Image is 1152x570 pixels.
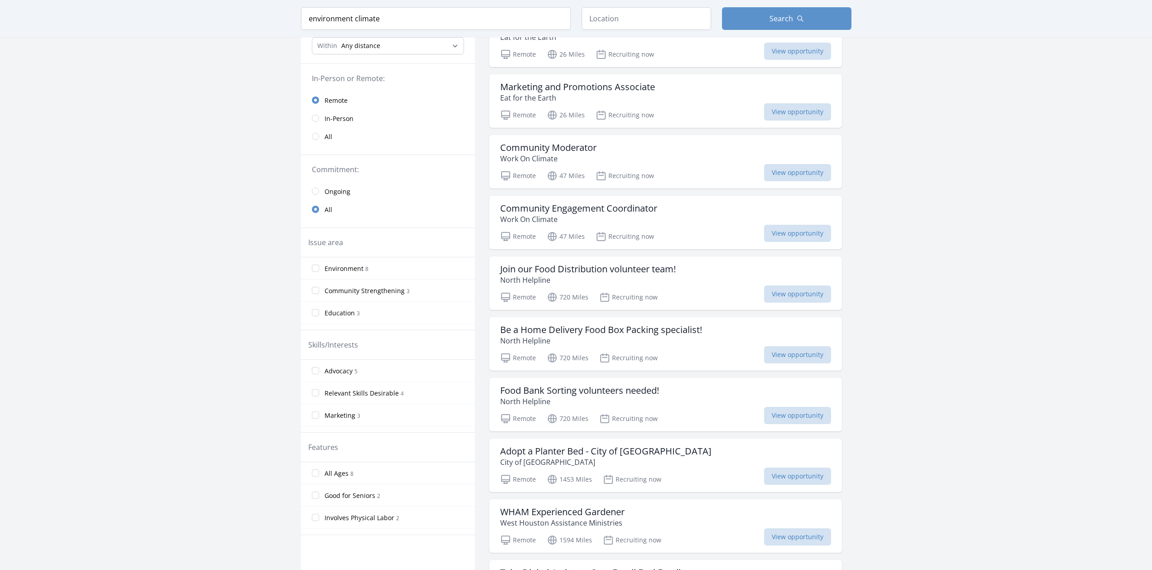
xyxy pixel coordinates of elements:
span: Community Strengthening [325,286,405,295]
p: 720 Miles [547,413,588,424]
span: View opportunity [764,346,831,363]
p: North Helpline [500,335,702,346]
span: View opportunity [764,164,831,181]
p: Recruiting now [599,413,658,424]
span: 5 [354,367,358,375]
a: Community Engagement Coordinator Work On Climate Remote 47 Miles Recruiting now View opportunity [489,196,842,249]
p: Remote [500,353,536,363]
span: 8 [350,470,354,478]
p: West Houston Assistance Ministries [500,517,625,528]
input: Good for Seniors 2 [312,492,319,499]
p: Recruiting now [603,474,661,485]
input: All Ages 8 [312,469,319,477]
a: Community Moderator Work On Climate Remote 47 Miles Recruiting now View opportunity [489,135,842,188]
span: 3 [357,412,360,420]
input: Location [582,7,711,30]
span: Environment [325,264,363,273]
h3: Adopt a Planter Bed - City of [GEOGRAPHIC_DATA] [500,446,712,457]
legend: Commitment: [312,164,464,175]
p: Remote [500,110,536,121]
span: 2 [396,514,399,522]
p: Recruiting now [596,49,654,60]
h3: Food Bank Sorting volunteers needed! [500,385,659,396]
p: Remote [500,231,536,242]
span: 3 [357,309,360,317]
span: Involves Physical Labor [325,513,394,522]
input: Advocacy 5 [312,367,319,374]
span: Relevant Skills Desirable [325,389,399,398]
p: City of [GEOGRAPHIC_DATA] [500,457,712,468]
span: View opportunity [764,225,831,242]
p: North Helpline [500,396,659,407]
span: 3 [406,287,410,295]
p: Work On Climate [500,153,597,164]
input: Marketing 3 [312,411,319,419]
a: Be a Home Delivery Food Box Packing specialist! North Helpline Remote 720 Miles Recruiting now Vi... [489,317,842,371]
input: Involves Physical Labor 2 [312,514,319,521]
legend: Features [308,442,338,453]
span: View opportunity [764,407,831,424]
a: Marketing and Promotions Associate Eat for the Earth Remote 26 Miles Recruiting now View opportunity [489,74,842,128]
h3: WHAM Experienced Gardener [500,507,625,517]
p: 720 Miles [547,292,588,303]
p: Recruiting now [596,231,654,242]
p: Recruiting now [596,170,654,181]
span: 8 [365,265,368,273]
span: View opportunity [764,103,831,121]
p: 26 Miles [547,49,585,60]
p: 720 Miles [547,353,588,363]
p: Remote [500,474,536,485]
p: Remote [500,49,536,60]
span: View opportunity [764,285,831,303]
p: Remote [500,292,536,303]
a: WHAM Experienced Gardener West Houston Assistance Ministries Remote 1594 Miles Recruiting now Vie... [489,499,842,553]
p: 47 Miles [547,170,585,181]
p: Recruiting now [603,535,661,546]
a: In-Person [301,109,475,127]
p: 1453 Miles [547,474,592,485]
legend: Skills/Interests [308,339,358,350]
p: Work On Climate [500,214,657,225]
h3: Marketing and Promotions Associate [500,82,655,92]
span: Advocacy [325,367,353,376]
a: Volunteer Coordinator Eat for the Earth Remote 26 Miles Recruiting now View opportunity [489,14,842,67]
select: Search Radius [312,37,464,54]
p: North Helpline [500,275,676,285]
span: All Ages [325,469,349,478]
input: Community Strengthening 3 [312,287,319,294]
p: Remote [500,170,536,181]
p: Recruiting now [599,292,658,303]
p: 47 Miles [547,231,585,242]
a: Remote [301,91,475,109]
input: Education 3 [312,309,319,316]
p: Remote [500,535,536,546]
p: Recruiting now [596,110,654,121]
p: 26 Miles [547,110,585,121]
span: 2 [377,492,380,500]
span: In-Person [325,114,354,123]
span: All [325,205,332,214]
a: Adopt a Planter Bed - City of [GEOGRAPHIC_DATA] City of [GEOGRAPHIC_DATA] Remote 1453 Miles Recru... [489,439,842,492]
span: View opportunity [764,468,831,485]
h3: Be a Home Delivery Food Box Packing specialist! [500,324,702,335]
legend: In-Person or Remote: [312,73,464,84]
input: Relevant Skills Desirable 4 [312,389,319,396]
p: Eat for the Earth [500,32,594,43]
span: View opportunity [764,43,831,60]
p: 1594 Miles [547,535,592,546]
a: Join our Food Distribution volunteer team! North Helpline Remote 720 Miles Recruiting now View op... [489,256,842,310]
input: Keyword [301,7,571,30]
a: All [301,127,475,145]
h3: Community Engagement Coordinator [500,203,657,214]
button: Search [722,7,851,30]
a: All [301,200,475,218]
p: Remote [500,413,536,424]
input: Environment 8 [312,265,319,272]
p: Eat for the Earth [500,92,655,103]
a: Ongoing [301,182,475,200]
span: Good for Seniors [325,491,375,500]
legend: Issue area [308,237,343,248]
span: Search [770,13,793,24]
span: 4 [401,390,404,397]
span: Education [325,309,355,318]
